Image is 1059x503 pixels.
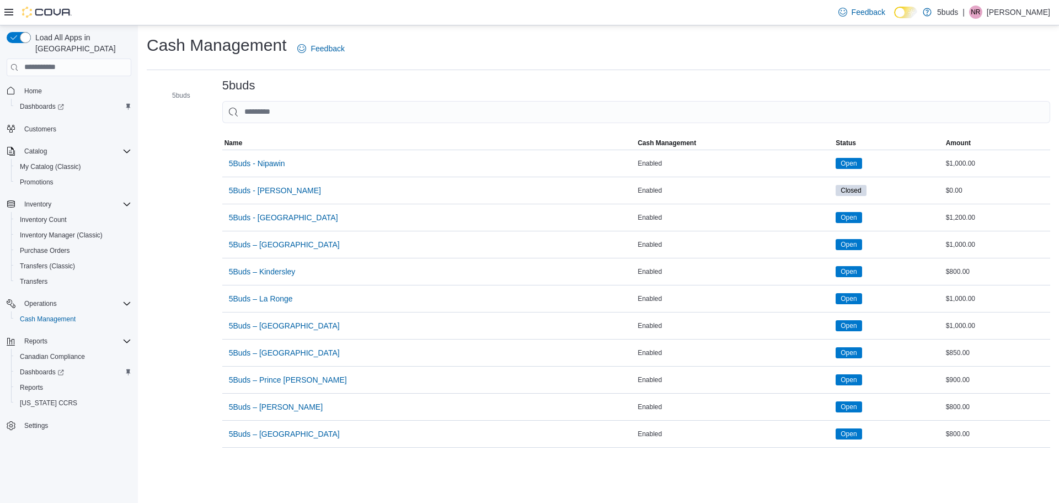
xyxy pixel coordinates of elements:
[971,6,980,19] span: NR
[15,313,80,326] a: Cash Management
[969,6,982,19] div: Nicole Ryland
[224,234,344,256] button: 5Buds – [GEOGRAPHIC_DATA]
[944,373,1050,386] div: $900.00
[229,401,323,412] span: 5Buds – [PERSON_NAME]
[24,299,57,308] span: Operations
[635,184,833,197] div: Enabled
[224,315,344,337] button: 5Buds – [GEOGRAPHIC_DATA]
[15,244,74,257] a: Purchase Orders
[15,396,131,410] span: Washington CCRS
[20,145,131,158] span: Catalog
[224,396,327,418] button: 5Buds – [PERSON_NAME]
[20,277,47,286] span: Transfers
[841,240,857,250] span: Open
[229,347,340,358] span: 5Buds – [GEOGRAPHIC_DATA]
[15,381,131,394] span: Reports
[11,395,136,411] button: [US_STATE] CCRS
[147,34,286,56] h1: Cash Management
[11,311,136,327] button: Cash Management
[836,139,856,147] span: Status
[229,293,293,304] span: 5Buds – La Ronge
[172,91,190,100] span: 5buds
[224,423,344,445] button: 5Buds – [GEOGRAPHIC_DATA]
[15,313,131,326] span: Cash Management
[836,212,862,223] span: Open
[224,342,344,364] button: 5Buds – [GEOGRAPHIC_DATA]
[836,293,862,304] span: Open
[15,260,79,273] a: Transfers (Classic)
[20,162,81,171] span: My Catalog (Classic)
[841,158,857,168] span: Open
[229,320,340,331] span: 5Buds – [GEOGRAPHIC_DATA]
[834,1,890,23] a: Feedback
[20,145,51,158] button: Catalog
[944,346,1050,359] div: $850.00
[20,215,67,224] span: Inventory Count
[987,6,1050,19] p: [PERSON_NAME]
[20,419,131,432] span: Settings
[11,274,136,289] button: Transfers
[2,144,136,159] button: Catalog
[15,100,68,113] a: Dashboards
[11,159,136,174] button: My Catalog (Classic)
[157,89,195,102] button: 5buds
[24,125,56,134] span: Customers
[229,185,321,196] span: 5Buds - [PERSON_NAME]
[224,179,325,202] button: 5Buds - [PERSON_NAME]
[944,136,1050,150] button: Amount
[24,421,48,430] span: Settings
[15,100,131,113] span: Dashboards
[944,400,1050,414] div: $800.00
[635,238,833,251] div: Enabled
[836,401,862,412] span: Open
[15,350,131,363] span: Canadian Compliance
[2,333,136,349] button: Reports
[836,185,866,196] span: Closed
[836,320,862,331] span: Open
[15,160,131,173] span: My Catalog (Classic)
[635,265,833,278] div: Enabled
[944,427,1050,441] div: $800.00
[24,147,47,156] span: Catalog
[229,266,296,277] span: 5Buds – Kindersley
[24,200,51,209] span: Inventory
[841,375,857,385] span: Open
[944,292,1050,305] div: $1,000.00
[224,288,297,310] button: 5Buds – La Ronge
[20,122,131,136] span: Customers
[7,78,131,463] nav: Complex example
[852,7,885,18] span: Feedback
[2,417,136,433] button: Settings
[293,38,349,60] a: Feedback
[20,335,131,348] span: Reports
[635,211,833,224] div: Enabled
[311,43,344,54] span: Feedback
[31,32,131,54] span: Load All Apps in [GEOGRAPHIC_DATA]
[20,315,76,324] span: Cash Management
[15,275,52,288] a: Transfers
[11,243,136,258] button: Purchase Orders
[841,429,857,439] span: Open
[11,258,136,274] button: Transfers (Classic)
[15,160,85,173] a: My Catalog (Classic)
[944,184,1050,197] div: $0.00
[22,7,72,18] img: Cova
[224,369,351,391] button: 5Buds – Prince [PERSON_NAME]
[20,198,131,211] span: Inventory
[229,374,347,385] span: 5Buds – Prince [PERSON_NAME]
[11,364,136,380] a: Dashboards
[841,213,857,223] span: Open
[20,102,64,111] span: Dashboards
[841,348,857,358] span: Open
[841,294,857,304] span: Open
[635,157,833,170] div: Enabled
[15,396,82,410] a: [US_STATE] CCRS
[15,350,89,363] a: Canadian Compliance
[11,380,136,395] button: Reports
[15,366,131,379] span: Dashboards
[836,158,862,169] span: Open
[222,136,635,150] button: Name
[836,347,862,358] span: Open
[20,352,85,361] span: Canadian Compliance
